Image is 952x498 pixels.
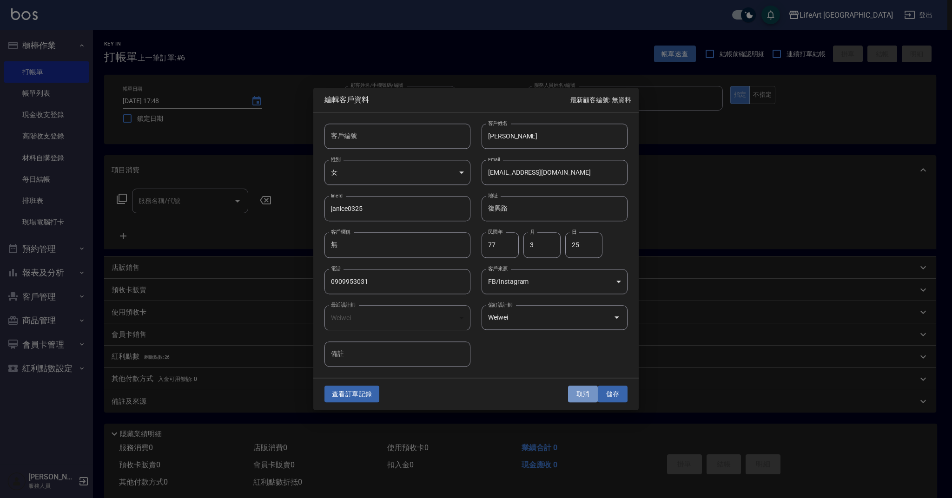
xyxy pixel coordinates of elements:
label: 地址 [488,192,498,199]
div: FB/Instagram [482,269,628,294]
p: 最新顧客編號: 無資料 [570,95,631,105]
label: Email [488,156,500,163]
div: 女 [324,160,470,185]
button: 查看訂單記錄 [324,386,379,403]
span: 編輯客戶資料 [324,95,570,105]
div: Weiwei [324,305,470,330]
label: 最近設計師 [331,301,355,308]
label: 客戶姓名 [488,119,508,126]
label: 日 [572,229,576,236]
label: 客戶來源 [488,265,508,272]
label: 電話 [331,265,341,272]
label: 民國年 [488,229,502,236]
label: 偏好設計師 [488,301,512,308]
label: lineId [331,192,343,199]
label: 性別 [331,156,341,163]
label: 月 [530,229,535,236]
button: 取消 [568,386,598,403]
button: 儲存 [598,386,628,403]
button: Open [609,310,624,325]
label: 客戶暱稱 [331,229,350,236]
